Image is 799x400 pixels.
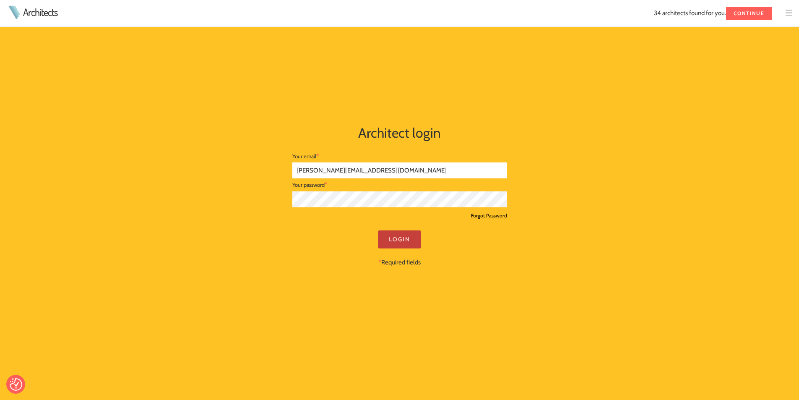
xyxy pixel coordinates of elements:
a: Architects [23,7,57,17]
img: Revisit consent button [10,378,22,391]
button: Consent Preferences [10,378,22,391]
input: Login [378,230,421,248]
form: 34 architects found for you. [237,7,772,20]
h1: Architect login [192,123,608,143]
img: Architects [7,5,22,19]
div: Your password [292,178,507,191]
div: Your email [292,150,507,162]
input: Continue [726,7,772,20]
div: Required fields [292,230,507,267]
a: Forgot Password [471,212,507,219]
